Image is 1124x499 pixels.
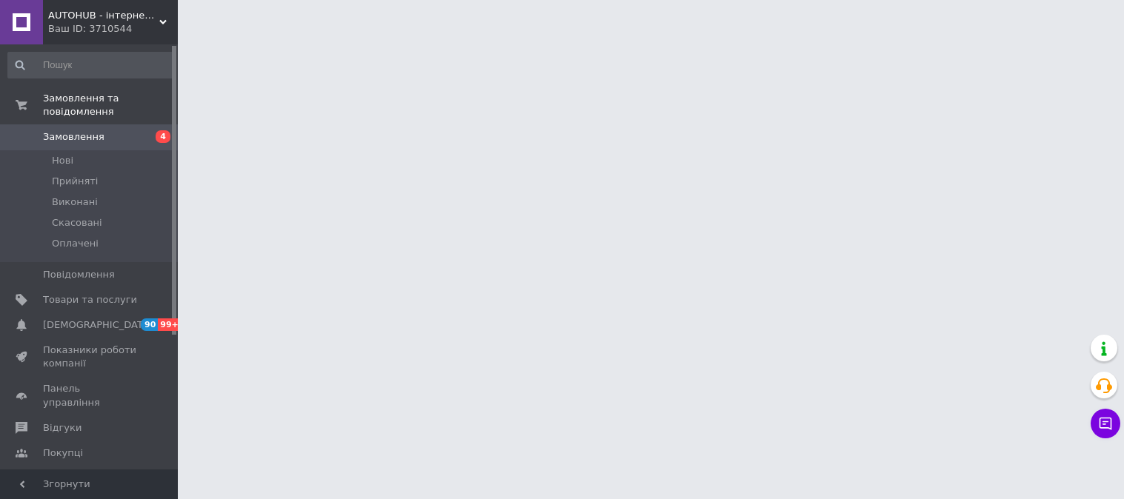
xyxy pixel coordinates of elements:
span: Показники роботи компанії [43,344,137,370]
span: AUTOHUB - інтернет-магазин автозапчастин [48,9,159,22]
span: 90 [141,318,158,331]
div: Ваш ID: 3710544 [48,22,178,36]
input: Пошук [7,52,175,78]
span: [DEMOGRAPHIC_DATA] [43,318,153,332]
span: 4 [156,130,170,143]
span: Відгуки [43,421,82,435]
span: Повідомлення [43,268,115,281]
span: Замовлення [43,130,104,144]
span: Виконані [52,195,98,209]
span: Панель управління [43,382,137,409]
span: Оплачені [52,237,99,250]
span: 99+ [158,318,182,331]
span: Замовлення та повідомлення [43,92,178,118]
span: Покупці [43,446,83,460]
span: Скасовані [52,216,102,230]
span: Прийняті [52,175,98,188]
button: Чат з покупцем [1091,409,1120,438]
span: Нові [52,154,73,167]
span: Товари та послуги [43,293,137,307]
